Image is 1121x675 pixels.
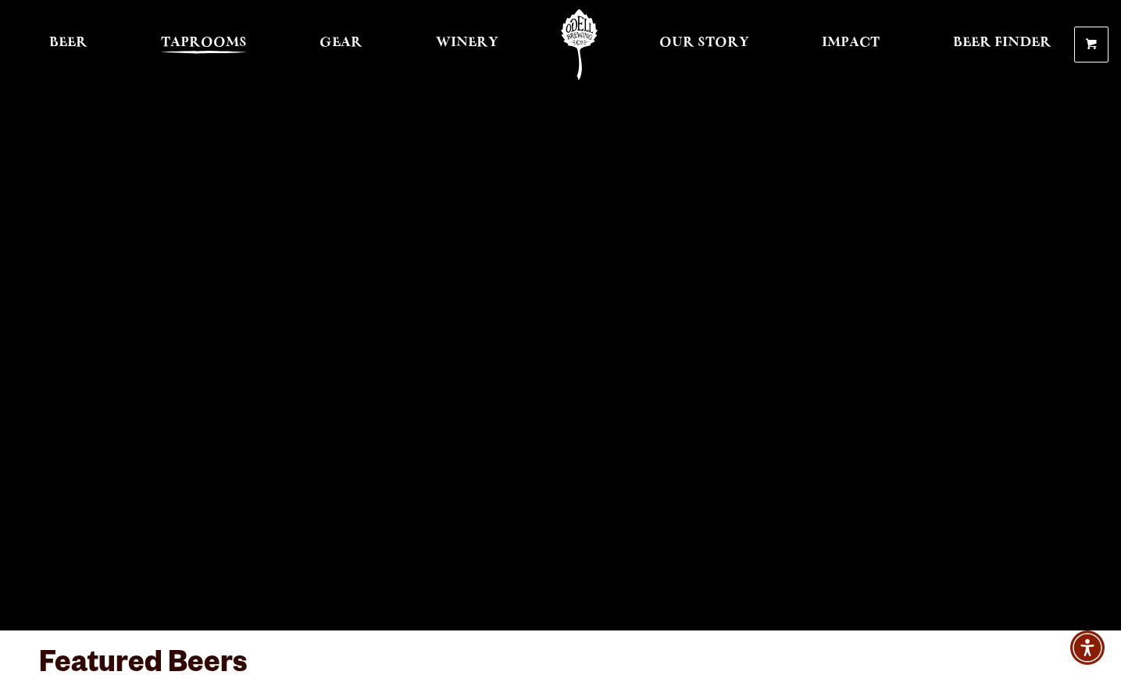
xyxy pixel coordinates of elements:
span: Impact [822,37,880,49]
div: Accessibility Menu [1070,630,1105,665]
span: Gear [320,37,362,49]
a: Odell Home [550,9,609,80]
a: Impact [812,9,890,80]
a: Beer Finder [943,9,1062,80]
a: Taprooms [151,9,257,80]
a: Gear [309,9,373,80]
span: Our Story [659,37,749,49]
span: Beer Finder [953,37,1051,49]
span: Taprooms [161,37,247,49]
span: Beer [49,37,87,49]
span: Winery [436,37,498,49]
a: Our Story [649,9,759,80]
a: Winery [426,9,509,80]
a: Beer [39,9,98,80]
